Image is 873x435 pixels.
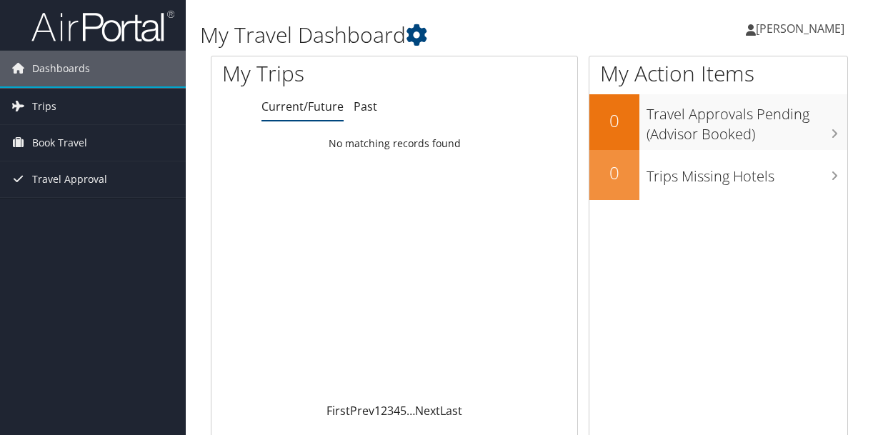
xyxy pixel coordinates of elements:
[589,161,639,185] h2: 0
[589,150,847,200] a: 0Trips Missing Hotels
[32,161,107,197] span: Travel Approval
[350,403,374,419] a: Prev
[746,7,859,50] a: [PERSON_NAME]
[647,97,847,144] h3: Travel Approvals Pending (Advisor Booked)
[31,9,174,43] img: airportal-logo.png
[589,94,847,149] a: 0Travel Approvals Pending (Advisor Booked)
[200,20,639,50] h1: My Travel Dashboard
[394,403,400,419] a: 4
[32,125,87,161] span: Book Travel
[374,403,381,419] a: 1
[387,403,394,419] a: 3
[589,109,639,133] h2: 0
[222,59,414,89] h1: My Trips
[406,403,415,419] span: …
[381,403,387,419] a: 2
[261,99,344,114] a: Current/Future
[647,159,847,186] h3: Trips Missing Hotels
[440,403,462,419] a: Last
[211,131,577,156] td: No matching records found
[756,21,844,36] span: [PERSON_NAME]
[415,403,440,419] a: Next
[32,89,56,124] span: Trips
[400,403,406,419] a: 5
[354,99,377,114] a: Past
[589,59,847,89] h1: My Action Items
[32,51,90,86] span: Dashboards
[326,403,350,419] a: First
